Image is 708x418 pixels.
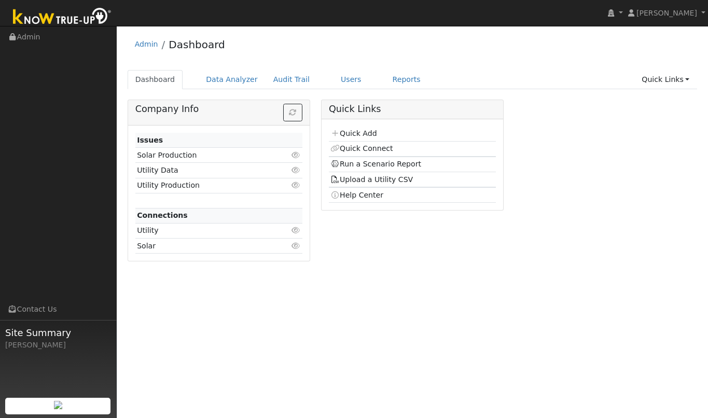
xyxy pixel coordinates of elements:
a: Audit Trail [266,70,317,89]
strong: Issues [137,136,163,144]
a: Dashboard [128,70,183,89]
td: Utility Production [135,178,275,193]
i: Click to view [291,242,301,249]
a: Admin [135,40,158,48]
strong: Connections [137,211,188,219]
td: Utility Data [135,163,275,178]
a: Quick Add [330,129,377,137]
td: Solar Production [135,148,275,163]
a: Dashboard [169,38,225,51]
a: Quick Links [634,70,697,89]
h5: Company Info [135,104,302,115]
i: Click to view [291,151,301,159]
span: Site Summary [5,326,111,340]
td: Utility [135,223,275,238]
a: Quick Connect [330,144,393,152]
i: Click to view [291,227,301,234]
i: Click to view [291,182,301,189]
a: Run a Scenario Report [330,160,421,168]
span: [PERSON_NAME] [636,9,697,17]
a: Upload a Utility CSV [330,175,413,184]
i: Click to view [291,166,301,174]
div: [PERSON_NAME] [5,340,111,351]
h5: Quick Links [329,104,496,115]
img: Know True-Up [8,6,117,29]
a: Reports [385,70,428,89]
a: Data Analyzer [198,70,266,89]
a: Help Center [330,191,383,199]
td: Solar [135,239,275,254]
a: Users [333,70,369,89]
img: retrieve [54,401,62,409]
